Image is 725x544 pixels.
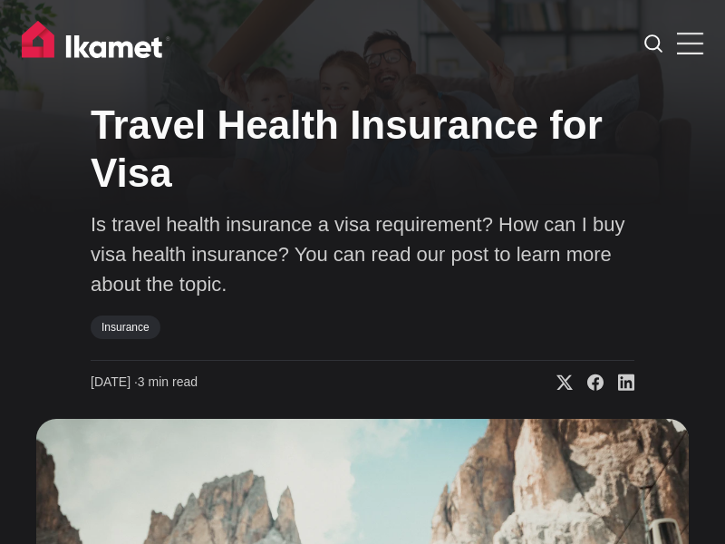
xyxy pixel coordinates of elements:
h1: Travel Health Insurance for Visa [91,102,634,198]
a: Share on Facebook [573,374,604,392]
a: Share on Linkedin [604,374,634,392]
span: [DATE] ∙ [91,374,138,389]
a: Insurance [91,316,160,339]
time: 3 min read [91,374,198,392]
p: Is travel health insurance a visa requirement? How can I buy visa health insurance? You can read ... [91,209,634,299]
a: Share on X [542,374,573,392]
img: Ikamet home [22,21,170,66]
